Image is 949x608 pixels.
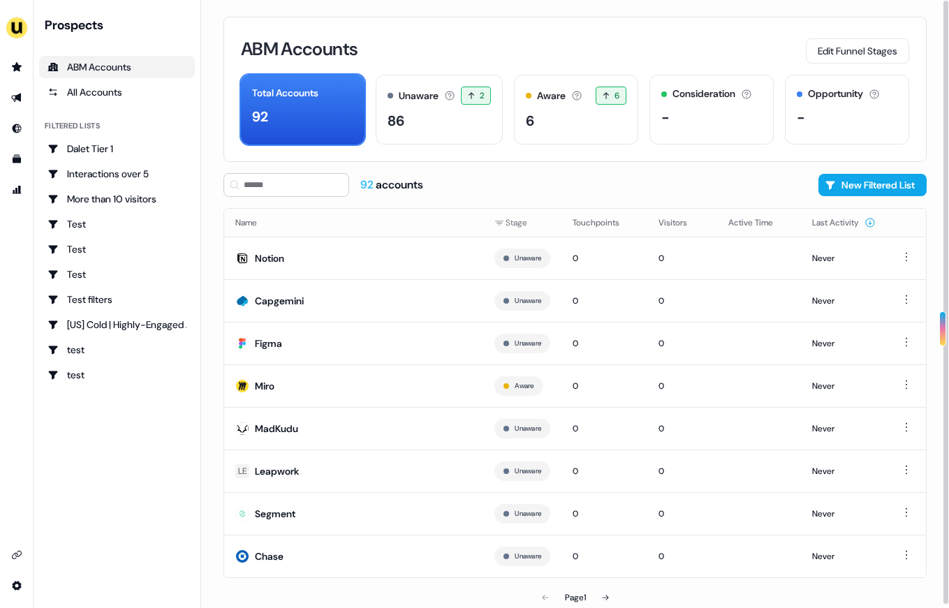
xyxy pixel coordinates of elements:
[6,56,28,78] a: Go to prospects
[45,17,195,34] div: Prospects
[255,422,298,436] div: MadKudu
[255,251,284,265] div: Notion
[6,544,28,566] a: Go to integrations
[255,507,295,521] div: Segment
[515,465,541,477] button: Unaware
[255,549,284,563] div: Chase
[573,422,636,436] div: 0
[39,288,195,311] a: Go to Test filters
[47,318,186,332] div: [US] Cold | Highly-Engaged Accounts
[224,209,483,237] th: Name
[47,368,186,382] div: test
[659,251,706,265] div: 0
[6,117,28,140] a: Go to Inbound
[255,464,299,478] div: Leapwork
[39,213,195,235] a: Go to Test
[812,379,876,393] div: Never
[47,292,186,306] div: Test filters
[659,210,704,235] button: Visitors
[659,507,706,521] div: 0
[659,422,706,436] div: 0
[39,364,195,386] a: Go to test
[812,294,876,308] div: Never
[238,464,247,478] div: LE
[659,549,706,563] div: 0
[808,87,863,101] div: Opportunity
[39,163,195,185] a: Go to Interactions over 5
[47,242,186,256] div: Test
[797,107,805,128] div: -
[515,337,541,350] button: Unaware
[812,251,876,265] div: Never
[672,87,735,101] div: Consideration
[573,210,636,235] button: Touchpoints
[812,422,876,436] div: Never
[615,89,619,103] span: 6
[537,89,566,103] div: Aware
[812,336,876,350] div: Never
[47,217,186,231] div: Test
[812,210,876,235] button: Last Activity
[39,188,195,210] a: Go to More than 10 visitors
[494,216,550,230] div: Stage
[39,56,195,78] a: ABM Accounts
[47,192,186,206] div: More than 10 visitors
[6,87,28,109] a: Go to outbound experience
[806,38,909,64] button: Edit Funnel Stages
[818,174,927,196] button: New Filtered List
[252,86,318,101] div: Total Accounts
[252,106,268,127] div: 92
[515,507,541,520] button: Unaware
[47,267,186,281] div: Test
[360,177,423,193] div: accounts
[47,60,186,74] div: ABM Accounts
[573,379,636,393] div: 0
[573,507,636,521] div: 0
[659,379,706,393] div: 0
[6,574,28,597] a: Go to integrations
[515,380,534,392] button: Aware
[399,89,439,103] div: Unaware
[573,336,636,350] div: 0
[39,138,195,160] a: Go to Dalet Tier 1
[659,464,706,478] div: 0
[47,167,186,181] div: Interactions over 5
[659,336,706,350] div: 0
[39,339,195,361] a: Go to test
[515,252,541,265] button: Unaware
[661,107,670,128] div: -
[255,379,274,393] div: Miro
[47,85,186,99] div: All Accounts
[812,507,876,521] div: Never
[573,251,636,265] div: 0
[255,336,282,350] div: Figma
[47,343,186,357] div: test
[39,313,195,336] a: Go to [US] Cold | Highly-Engaged Accounts
[526,110,534,131] div: 6
[360,177,376,192] span: 92
[480,89,484,103] span: 2
[45,120,100,132] div: Filtered lists
[728,210,790,235] button: Active Time
[39,238,195,260] a: Go to Test
[812,549,876,563] div: Never
[565,591,586,605] div: Page 1
[39,263,195,286] a: Go to Test
[515,295,541,307] button: Unaware
[39,81,195,103] a: All accounts
[6,148,28,170] a: Go to templates
[6,179,28,201] a: Go to attribution
[812,464,876,478] div: Never
[573,549,636,563] div: 0
[241,40,358,58] h3: ABM Accounts
[573,464,636,478] div: 0
[47,142,186,156] div: Dalet Tier 1
[515,550,541,563] button: Unaware
[255,294,304,308] div: Capgemini
[388,110,404,131] div: 86
[515,422,541,435] button: Unaware
[659,294,706,308] div: 0
[573,294,636,308] div: 0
